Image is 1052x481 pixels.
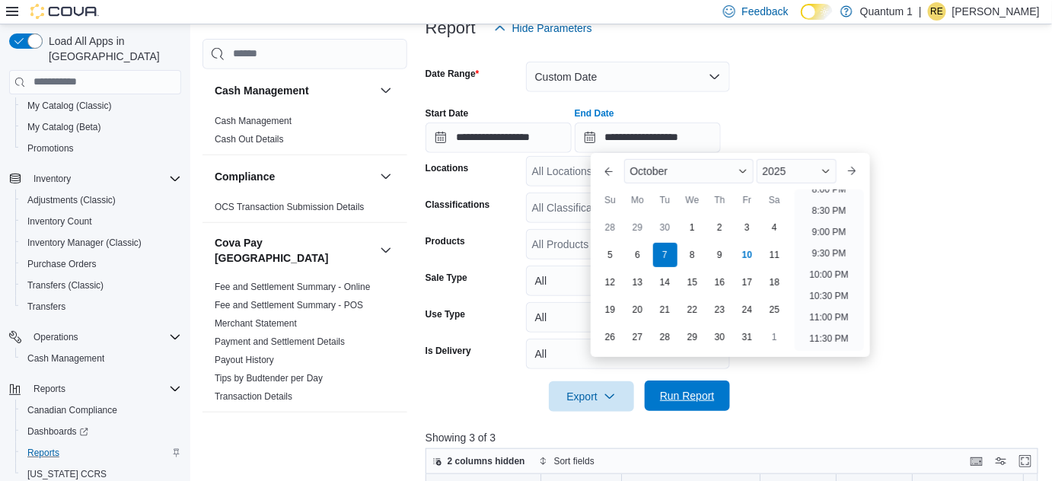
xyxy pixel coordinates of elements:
[27,447,59,459] span: Reports
[21,97,181,115] span: My Catalog (Classic)
[27,301,65,313] span: Transfers
[554,455,595,467] span: Sort fields
[21,349,181,368] span: Cash Management
[801,20,802,21] span: Dark Mode
[681,215,705,240] div: day-1
[952,2,1040,21] p: [PERSON_NAME]
[426,345,471,357] label: Is Delivery
[215,299,363,310] a: Fee and Settlement Summary - POS
[681,298,705,322] div: day-22
[27,328,181,346] span: Operations
[21,212,98,231] a: Inventory Count
[660,388,715,403] span: Run Report
[558,381,625,412] span: Export
[33,173,71,185] span: Inventory
[21,298,181,316] span: Transfers
[598,270,623,295] div: day-12
[21,118,181,136] span: My Catalog (Beta)
[757,159,837,183] div: Button. Open the year selector. 2025 is currently selected.
[215,234,374,265] button: Cova Pay [GEOGRAPHIC_DATA]
[575,123,721,153] input: Press the down key to enter a popover containing a calendar. Press the escape key to close the po...
[21,422,94,441] a: Dashboards
[215,168,374,183] button: Compliance
[15,348,187,369] button: Cash Management
[15,253,187,275] button: Purchase Orders
[215,114,292,126] span: Cash Management
[426,107,469,119] label: Start Date
[215,425,264,441] h3: Customer
[763,188,787,212] div: Sa
[597,214,789,351] div: October, 2025
[741,4,788,19] span: Feedback
[215,317,297,329] span: Merchant Statement
[708,270,732,295] div: day-16
[215,115,292,126] a: Cash Management
[21,401,181,419] span: Canadian Compliance
[708,243,732,267] div: day-9
[512,21,592,36] span: Hide Parameters
[735,215,760,240] div: day-3
[735,270,760,295] div: day-17
[806,223,853,241] li: 9:00 PM
[215,390,292,402] span: Transaction Details
[215,335,345,347] span: Payment and Settlement Details
[426,162,469,174] label: Locations
[377,424,395,442] button: Customer
[804,308,855,327] li: 11:00 PM
[426,235,465,247] label: Products
[626,270,650,295] div: day-13
[15,95,187,116] button: My Catalog (Classic)
[21,444,181,462] span: Reports
[426,272,467,284] label: Sale Type
[377,167,395,185] button: Compliance
[681,188,705,212] div: We
[27,194,116,206] span: Adjustments (Classic)
[21,139,80,158] a: Promotions
[27,215,92,228] span: Inventory Count
[653,243,677,267] div: day-7
[3,168,187,190] button: Inventory
[215,298,363,311] span: Fee and Settlement Summary - POS
[653,188,677,212] div: Tu
[15,442,187,463] button: Reports
[15,296,187,317] button: Transfers
[526,266,730,296] button: All
[21,191,181,209] span: Adjustments (Classic)
[15,211,187,232] button: Inventory Count
[919,2,922,21] p: |
[575,107,614,119] label: End Date
[931,2,944,21] span: RE
[804,287,855,305] li: 10:30 PM
[27,170,77,188] button: Inventory
[804,266,855,284] li: 10:00 PM
[21,212,181,231] span: Inventory Count
[448,455,525,467] span: 2 columns hidden
[928,2,946,21] div: Robynne Edwards
[806,244,853,263] li: 9:30 PM
[27,328,84,346] button: Operations
[21,191,122,209] a: Adjustments (Classic)
[653,270,677,295] div: day-14
[27,170,181,188] span: Inventory
[708,298,732,322] div: day-23
[526,302,730,333] button: All
[968,452,986,470] button: Keyboard shortcuts
[21,298,72,316] a: Transfers
[215,200,365,212] span: OCS Transaction Submission Details
[21,234,181,252] span: Inventory Manager (Classic)
[15,116,187,138] button: My Catalog (Beta)
[215,201,365,212] a: OCS Transaction Submission Details
[626,325,650,349] div: day-27
[27,468,107,480] span: [US_STATE] CCRS
[426,430,1044,445] p: Showing 3 of 3
[681,243,705,267] div: day-8
[597,159,621,183] button: Previous Month
[21,444,65,462] a: Reports
[549,381,634,412] button: Export
[215,372,323,383] a: Tips by Budtender per Day
[626,188,650,212] div: Mo
[681,325,705,349] div: day-29
[526,339,730,369] button: All
[806,202,853,220] li: 8:30 PM
[426,308,465,320] label: Use Type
